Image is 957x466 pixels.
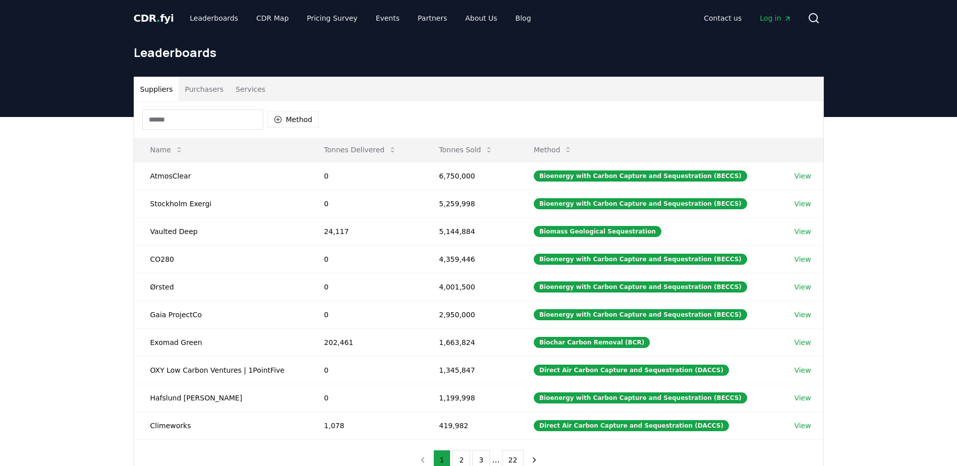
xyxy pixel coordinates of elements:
td: 5,144,884 [423,217,518,245]
td: 24,117 [308,217,423,245]
div: Bioenergy with Carbon Capture and Sequestration (BECCS) [534,392,747,403]
td: Gaia ProjectCo [134,301,308,328]
td: CO280 [134,245,308,273]
div: Direct Air Carbon Capture and Sequestration (DACCS) [534,420,729,431]
button: Tonnes Delivered [316,140,405,160]
button: Purchasers [179,77,230,101]
a: CDR.fyi [134,11,174,25]
a: Events [368,9,408,27]
a: Leaderboards [182,9,246,27]
nav: Main [696,9,799,27]
a: Contact us [696,9,750,27]
div: Bioenergy with Carbon Capture and Sequestration (BECCS) [534,198,747,209]
a: Blog [508,9,539,27]
td: 202,461 [308,328,423,356]
button: Tonnes Sold [431,140,501,160]
a: View [794,337,811,347]
a: View [794,310,811,320]
td: 1,078 [308,412,423,439]
span: CDR fyi [134,12,174,24]
button: Services [230,77,271,101]
td: 6,750,000 [423,162,518,190]
td: 4,359,446 [423,245,518,273]
a: View [794,226,811,237]
td: 0 [308,273,423,301]
a: CDR Map [248,9,297,27]
td: OXY Low Carbon Ventures | 1PointFive [134,356,308,384]
nav: Main [182,9,539,27]
div: Direct Air Carbon Capture and Sequestration (DACCS) [534,365,729,376]
td: 1,663,824 [423,328,518,356]
td: Vaulted Deep [134,217,308,245]
div: Bioenergy with Carbon Capture and Sequestration (BECCS) [534,170,747,182]
td: 419,982 [423,412,518,439]
td: Stockholm Exergi [134,190,308,217]
td: 1,199,998 [423,384,518,412]
span: Log in [760,13,791,23]
td: Exomad Green [134,328,308,356]
div: Bioenergy with Carbon Capture and Sequestration (BECCS) [534,309,747,320]
a: Partners [410,9,455,27]
h1: Leaderboards [134,44,824,61]
button: Method [526,140,581,160]
a: View [794,254,811,264]
li: ... [492,454,499,466]
a: Pricing Survey [299,9,365,27]
div: Bioenergy with Carbon Capture and Sequestration (BECCS) [534,254,747,265]
a: About Us [457,9,505,27]
a: View [794,199,811,209]
div: Biochar Carbon Removal (BCR) [534,337,650,348]
td: 5,259,998 [423,190,518,217]
a: View [794,365,811,375]
td: 0 [308,190,423,217]
div: Bioenergy with Carbon Capture and Sequestration (BECCS) [534,281,747,293]
button: Suppliers [134,77,179,101]
a: Log in [752,9,799,27]
a: View [794,171,811,181]
td: 2,950,000 [423,301,518,328]
button: Name [142,140,191,160]
td: Hafslund [PERSON_NAME] [134,384,308,412]
td: 4,001,500 [423,273,518,301]
td: 0 [308,245,423,273]
td: 1,345,847 [423,356,518,384]
td: 0 [308,356,423,384]
div: Biomass Geological Sequestration [534,226,661,237]
td: 0 [308,301,423,328]
td: 0 [308,162,423,190]
span: . [156,12,160,24]
a: View [794,282,811,292]
td: Climeworks [134,412,308,439]
td: Ørsted [134,273,308,301]
a: View [794,421,811,431]
a: View [794,393,811,403]
td: 0 [308,384,423,412]
button: Method [267,111,319,128]
td: AtmosClear [134,162,308,190]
